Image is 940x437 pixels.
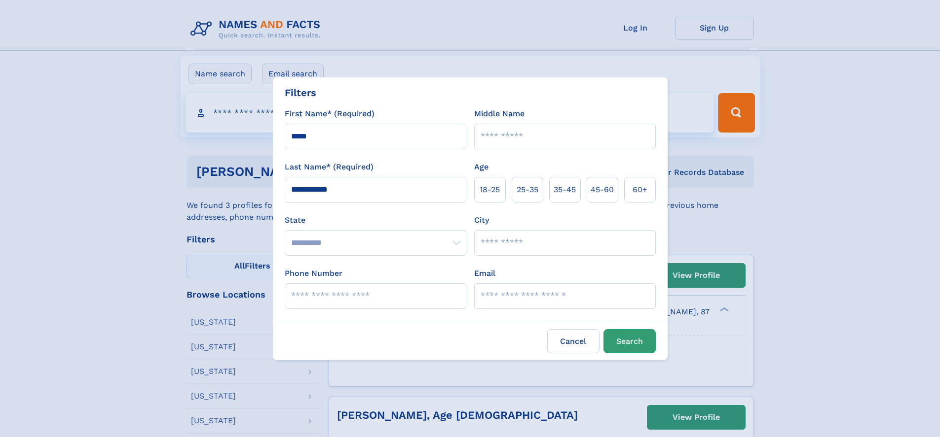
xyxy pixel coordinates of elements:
span: 60+ [633,184,647,196]
label: State [285,214,466,226]
span: 18‑25 [480,184,500,196]
div: Filters [285,85,316,100]
label: First Name* (Required) [285,108,375,120]
label: Middle Name [474,108,525,120]
button: Search [603,329,656,353]
label: City [474,214,489,226]
span: 35‑45 [554,184,576,196]
span: 45‑60 [591,184,614,196]
span: 25‑35 [517,184,538,196]
label: Email [474,268,495,279]
label: Age [474,161,489,173]
label: Last Name* (Required) [285,161,374,173]
label: Cancel [547,329,600,353]
label: Phone Number [285,268,342,279]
